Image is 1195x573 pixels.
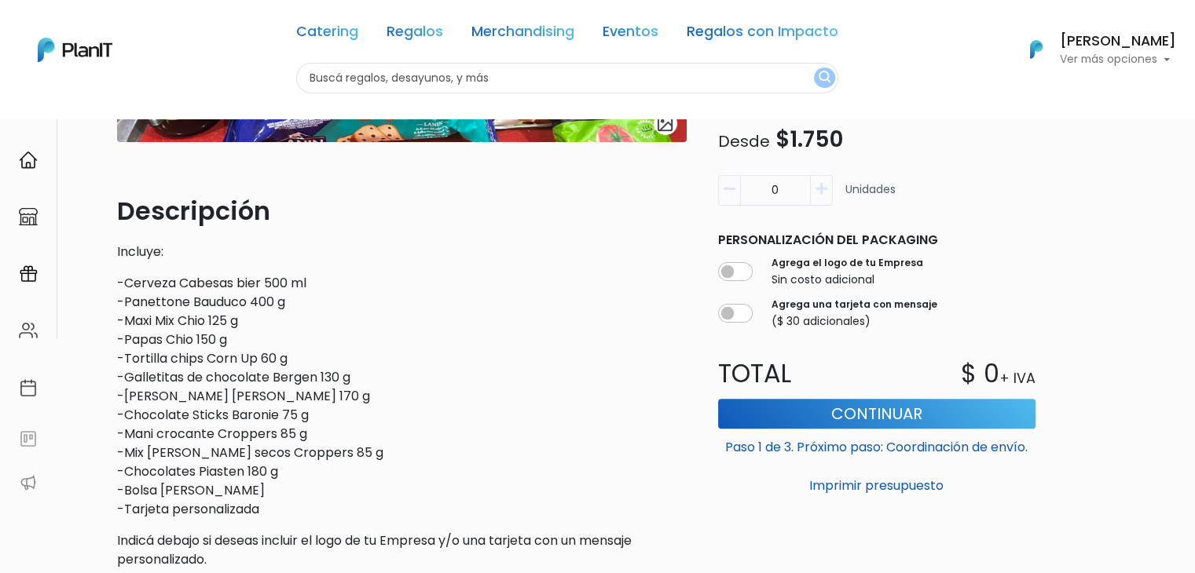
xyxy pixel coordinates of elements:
img: PlanIt Logo [38,38,112,62]
label: Agrega una tarjeta con mensaje [772,297,937,312]
button: Continuar [718,399,1036,429]
span: $1.750 [775,124,843,155]
img: marketplace-4ceaa7011d94191e9ded77b95e3339b90024bf715f7c57f8cf31f2d8c509eaba.svg [19,207,38,226]
a: Eventos [603,25,658,44]
span: Desde [718,130,770,152]
a: Regalos [387,25,443,44]
p: $ 0 [961,355,999,392]
button: Imprimir presupuesto [718,473,1036,499]
img: home-e721727adea9d79c4d83392d1f703f7f8bce08238fde08b1acbfd93340b81755.svg [19,151,38,170]
img: partners-52edf745621dab592f3b2c58e3bca9d71375a7ef29c3b500c9f145b62cc070d4.svg [19,473,38,492]
p: Personalización del packaging [718,231,1036,250]
p: + IVA [999,368,1036,389]
a: Merchandising [471,25,574,44]
a: Regalos con Impacto [687,25,838,44]
img: campaigns-02234683943229c281be62815700db0a1741e53638e28bf9629b52c665b00959.svg [19,265,38,283]
p: Ver más opciones [1060,54,1176,65]
img: calendar-87d922413cdce8b2cf7b7f5f62616a5cf9e4887200fb71536465627b3292af00.svg [19,378,38,397]
p: Indicá debajo si deseas incluir el logo de tu Empresa y/o una tarjeta con un mensaje personalizado. [117,531,687,569]
a: Catering [296,25,358,44]
button: PlanIt Logo [PERSON_NAME] Ver más opciones [1010,29,1176,70]
h6: [PERSON_NAME] [1060,35,1176,49]
p: Paso 1 de 3. Próximo paso: Coordinación de envío. [718,432,1036,457]
div: ¿Necesitás ayuda? [81,15,226,46]
img: search_button-432b6d5273f82d61273b3651a40e1bd1b912527efae98b1b7a1b2c0702e16a8d.svg [819,71,830,86]
label: Agrega el logo de tu Empresa [772,256,923,270]
p: Descripción [117,192,687,230]
p: Unidades [845,181,896,212]
img: feedback-78b5a0c8f98aac82b08bfc38622c3050aee476f2c9584af64705fc4e61158814.svg [19,429,38,448]
p: ($ 30 adicionales) [772,313,937,330]
p: -Cerveza Cabesas bier 500 ml -Panettone Bauduco 400 g -Maxi Mix Chio 125 g -Papas Chio 150 g -Tor... [117,274,687,519]
p: Sin costo adicional [772,272,923,288]
img: people-662611757002400ad9ed0e3c099ab2801c6687ba6c219adb57efc949bc21e19d.svg [19,321,38,340]
p: Incluye: [117,243,687,261]
img: PlanIt Logo [1019,32,1054,67]
input: Buscá regalos, desayunos, y más [296,63,838,93]
p: Total [709,355,877,392]
img: gallery-light [656,115,674,133]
